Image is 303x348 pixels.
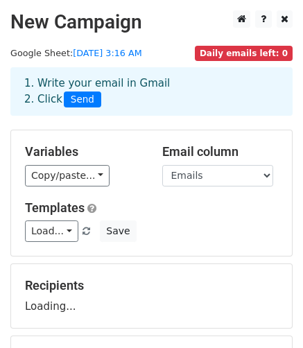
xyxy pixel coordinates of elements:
a: [DATE] 3:16 AM [73,48,142,58]
a: Daily emails left: 0 [195,48,293,58]
button: Save [100,220,136,242]
a: Copy/paste... [25,165,110,186]
a: Templates [25,200,85,215]
div: 1. Write your email in Gmail 2. Click [14,76,289,107]
div: Loading... [25,278,278,314]
a: Load... [25,220,78,242]
h5: Variables [25,144,141,159]
span: Daily emails left: 0 [195,46,293,61]
h5: Email column [162,144,279,159]
h5: Recipients [25,278,278,293]
h2: New Campaign [10,10,293,34]
small: Google Sheet: [10,48,142,58]
span: Send [64,92,101,108]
